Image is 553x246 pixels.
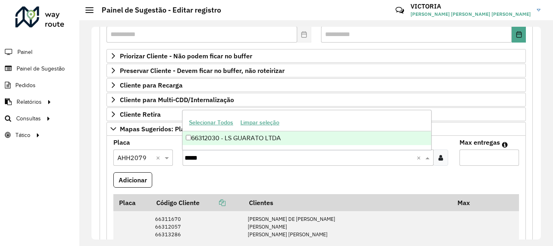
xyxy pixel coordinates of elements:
span: Cliente Retira [120,111,161,118]
button: Adicionar [113,172,152,188]
a: Copiar [200,199,225,207]
a: Contato Rápido [391,2,408,19]
span: Cliente para Recarga [120,82,183,88]
th: Código Cliente [151,194,244,211]
span: Clear all [417,153,423,163]
span: Priorizar Cliente - Não podem ficar no buffer [120,53,252,59]
a: Cliente Retira [106,107,526,121]
h2: Painel de Sugestão - Editar registro [94,6,221,15]
button: Selecionar Todos [185,116,237,129]
span: Painel de Sugestão [17,64,65,73]
a: Priorizar Cliente - Não podem ficar no buffer [106,49,526,63]
span: Pedidos [15,81,36,90]
span: Consultas [16,114,41,123]
th: Clientes [243,194,452,211]
th: Placa [113,194,151,211]
span: Mapas Sugeridos: Placa-Cliente [120,126,215,132]
span: Painel [17,48,32,56]
span: Relatórios [17,98,42,106]
button: Limpar seleção [237,116,283,129]
a: Mapas Sugeridos: Placa-Cliente [106,122,526,136]
button: Choose Date [512,26,526,43]
span: Cliente para Multi-CDD/Internalização [120,96,234,103]
em: Máximo de clientes que serão colocados na mesma rota com os clientes informados [502,141,508,148]
span: Preservar Cliente - Devem ficar no buffer, não roteirizar [120,67,285,74]
a: Cliente para Multi-CDD/Internalização [106,93,526,107]
span: [PERSON_NAME] [PERSON_NAME] [PERSON_NAME] [410,11,531,18]
a: Preservar Cliente - Devem ficar no buffer, não roteirizar [106,64,526,77]
span: Tático [15,131,30,139]
ng-dropdown-panel: Options list [182,110,432,150]
th: Max [452,194,485,211]
h3: VICTORIA [410,2,531,10]
div: 66312030 - LS GUARATO LTDA [183,131,431,145]
span: Clear all [156,153,163,163]
a: Cliente para Recarga [106,78,526,92]
label: Max entregas [459,137,500,147]
label: Placa [113,137,130,147]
